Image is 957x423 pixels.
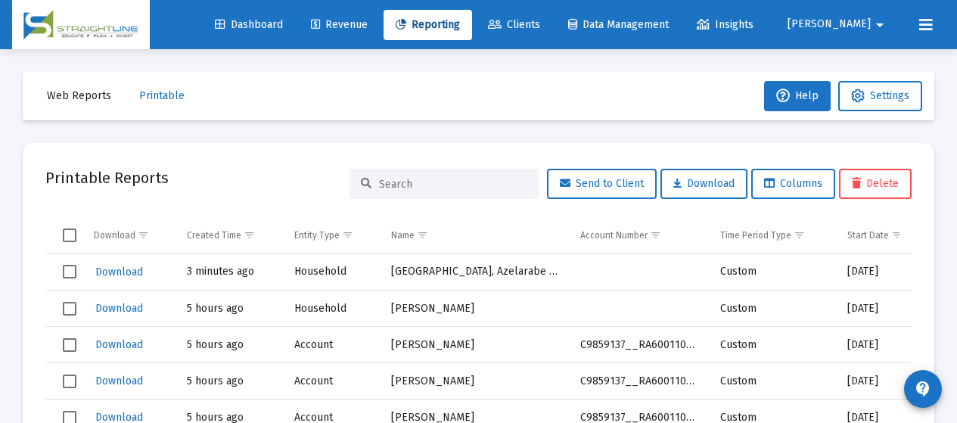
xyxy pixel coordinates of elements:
[568,18,669,31] span: Data Management
[769,9,907,39] button: [PERSON_NAME]
[94,334,144,356] button: Download
[95,266,143,278] span: Download
[570,327,710,363] td: C9859137__RA6001102155
[838,81,922,111] button: Settings
[187,229,241,241] div: Created Time
[547,169,657,199] button: Send to Client
[697,18,753,31] span: Insights
[391,229,415,241] div: Name
[176,217,284,253] td: Column Created Time
[381,327,570,363] td: [PERSON_NAME]
[794,229,805,241] span: Show filter options for column 'Time Period Type'
[94,370,144,392] button: Download
[139,89,185,102] span: Printable
[294,229,340,241] div: Entity Type
[63,265,76,278] div: Select row
[63,338,76,352] div: Select row
[45,166,169,190] h2: Printable Reports
[381,291,570,327] td: [PERSON_NAME]
[710,363,837,400] td: Custom
[215,18,283,31] span: Dashboard
[176,254,284,291] td: 3 minutes ago
[94,297,144,319] button: Download
[381,363,570,400] td: [PERSON_NAME]
[284,291,381,327] td: Household
[839,169,912,199] button: Delete
[751,169,835,199] button: Columns
[556,10,681,40] a: Data Management
[837,363,929,400] td: [DATE]
[342,229,353,241] span: Show filter options for column 'Entity Type'
[203,10,295,40] a: Dashboard
[176,363,284,400] td: 5 hours ago
[384,10,472,40] a: Reporting
[837,254,929,291] td: [DATE]
[138,229,149,241] span: Show filter options for column 'Download'
[871,10,889,40] mat-icon: arrow_drop_down
[488,18,540,31] span: Clients
[560,177,644,190] span: Send to Client
[847,229,889,241] div: Start Date
[570,217,710,253] td: Column Account Number
[776,89,819,102] span: Help
[299,10,380,40] a: Revenue
[870,89,909,102] span: Settings
[127,81,197,111] button: Printable
[379,178,527,191] input: Search
[284,217,381,253] td: Column Entity Type
[311,18,368,31] span: Revenue
[710,254,837,291] td: Custom
[83,217,176,253] td: Column Download
[95,302,143,315] span: Download
[891,229,903,241] span: Show filter options for column 'Start Date'
[914,380,932,398] mat-icon: contact_support
[63,302,76,316] div: Select row
[95,375,143,387] span: Download
[381,254,570,291] td: [GEOGRAPHIC_DATA], Azelarabe Household
[788,18,871,31] span: [PERSON_NAME]
[396,18,460,31] span: Reporting
[837,327,929,363] td: [DATE]
[176,327,284,363] td: 5 hours ago
[650,229,661,241] span: Show filter options for column 'Account Number'
[570,363,710,400] td: C9859137__RA6001102155
[244,229,255,241] span: Show filter options for column 'Created Time'
[176,291,284,327] td: 5 hours ago
[685,10,766,40] a: Insights
[660,169,747,199] button: Download
[764,81,831,111] button: Help
[837,291,929,327] td: [DATE]
[710,291,837,327] td: Custom
[381,217,570,253] td: Column Name
[23,10,138,40] img: Dashboard
[580,229,648,241] div: Account Number
[284,363,381,400] td: Account
[94,229,135,241] div: Download
[63,375,76,388] div: Select row
[476,10,552,40] a: Clients
[852,177,899,190] span: Delete
[837,217,929,253] td: Column Start Date
[710,327,837,363] td: Custom
[47,89,111,102] span: Web Reports
[710,217,837,253] td: Column Time Period Type
[35,81,123,111] button: Web Reports
[284,254,381,291] td: Household
[63,229,76,242] div: Select all
[94,261,144,283] button: Download
[95,338,143,351] span: Download
[764,177,822,190] span: Columns
[284,327,381,363] td: Account
[720,229,791,241] div: Time Period Type
[417,229,428,241] span: Show filter options for column 'Name'
[673,177,735,190] span: Download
